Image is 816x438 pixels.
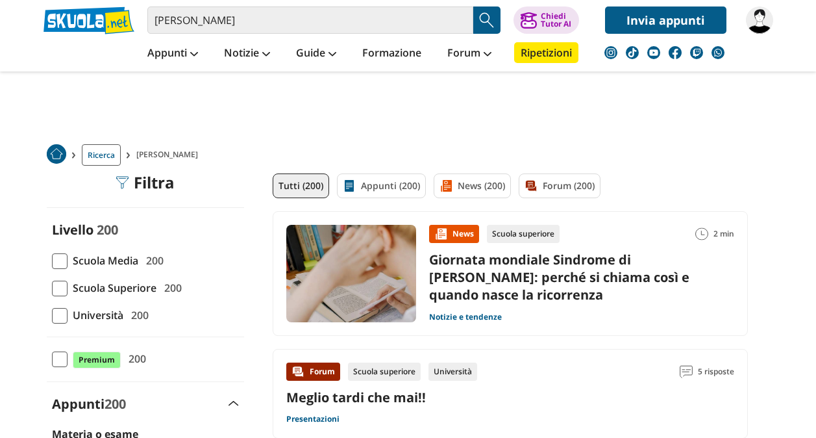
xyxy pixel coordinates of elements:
[136,144,203,166] span: [PERSON_NAME]
[82,144,121,166] a: Ricerca
[337,174,426,198] a: Appunti (200)
[144,42,201,66] a: Appunti
[343,179,356,192] img: Appunti filtro contenuto
[695,227,708,240] img: Tempo lettura
[123,350,146,367] span: 200
[68,307,123,324] span: Università
[429,312,502,322] a: Notizie e tendenze
[473,6,501,34] button: Search Button
[293,42,340,66] a: Guide
[68,279,156,296] span: Scuola Superiore
[68,252,138,269] span: Scuola Media
[159,279,182,296] span: 200
[286,414,340,424] a: Presentazioni
[605,6,726,34] a: Invia appunti
[680,365,693,378] img: Commenti lettura
[487,225,560,243] div: Scuola superiore
[126,307,149,324] span: 200
[52,395,126,413] label: Appunti
[428,363,477,381] div: Università
[626,46,639,59] img: tiktok
[273,174,329,198] a: Tutti (200)
[514,42,578,63] a: Ripetizioni
[444,42,495,66] a: Forum
[229,401,239,406] img: Apri e chiudi sezione
[116,174,175,192] div: Filtra
[221,42,273,66] a: Notizie
[359,42,425,66] a: Formazione
[47,144,66,164] img: Home
[286,225,416,322] img: Immagine news
[690,46,703,59] img: twitch
[291,365,304,378] img: Forum contenuto
[698,363,734,381] span: 5 risposte
[604,46,617,59] img: instagram
[348,363,421,381] div: Scuola superiore
[116,176,129,189] img: Filtra filtri mobile
[429,225,479,243] div: News
[713,225,734,243] span: 2 min
[141,252,164,269] span: 200
[429,251,689,303] a: Giornata mondiale Sindrome di [PERSON_NAME]: perché si chiama così e quando nasce la ricorrenza
[746,6,773,34] img: aSXDCAw
[525,179,538,192] img: Forum filtro contenuto
[286,389,426,406] a: Meglio tardi che mai!!
[647,46,660,59] img: youtube
[519,174,600,198] a: Forum (200)
[52,221,93,238] label: Livello
[73,352,121,368] span: Premium
[147,6,473,34] input: Cerca appunti, riassunti o versioni
[286,363,340,381] div: Forum
[47,144,66,166] a: Home
[711,46,724,59] img: WhatsApp
[434,174,511,198] a: News (200)
[513,6,579,34] button: ChiediTutor AI
[439,179,452,192] img: News filtro contenuto
[477,10,497,30] img: Cerca appunti, riassunti o versioni
[105,395,126,413] span: 200
[541,12,571,28] div: Chiedi Tutor AI
[434,227,447,240] img: News contenuto
[97,221,118,238] span: 200
[669,46,682,59] img: facebook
